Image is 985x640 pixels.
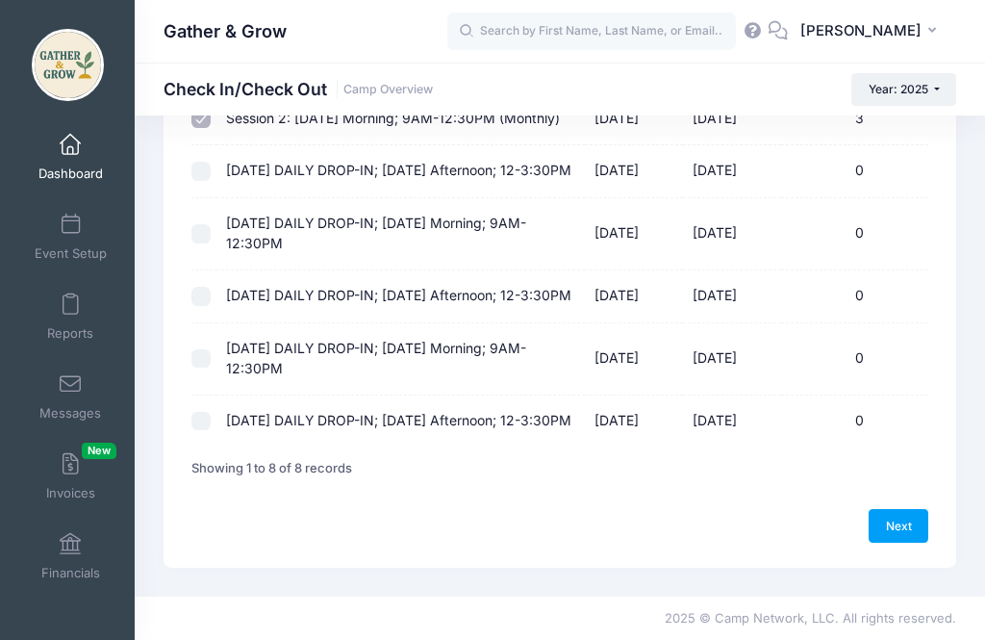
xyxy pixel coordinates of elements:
td: [DATE] [585,198,683,270]
div: Showing 1 to 8 of 8 records [191,447,352,491]
a: Dashboard [25,123,116,191]
td: [DATE] DAILY DROP-IN; [DATE] Afternoon; 12-3:30PM [216,145,585,197]
td: 0 [781,396,928,447]
h1: Gather & Grow [164,10,287,54]
a: Reports [25,283,116,350]
td: [DATE] DAILY DROP-IN; [DATE] Afternoon; 12-3:30PM [216,270,585,322]
td: [DATE] DAILY DROP-IN; [DATE] Afternoon; 12-3:30PM [216,396,585,447]
button: [PERSON_NAME] [788,10,956,54]
img: Gather & Grow [32,29,104,101]
input: Search by First Name, Last Name, or Email... [447,13,736,51]
span: Messages [39,405,101,422]
td: [DATE] [585,93,683,145]
a: Next [869,509,928,542]
td: [DATE] [585,145,683,197]
td: 0 [781,270,928,322]
td: [DATE] DAILY DROP-IN; [DATE] Morning; 9AM-12:30PM [216,198,585,270]
td: [DATE] [683,396,781,447]
span: Reports [47,325,93,342]
td: Session 2: [DATE] Morning; 9AM-12:30PM (Monthly) [216,93,585,145]
button: Year: 2025 [851,73,956,106]
td: [DATE] [585,323,683,396]
a: Camp Overview [343,83,433,97]
a: Event Setup [25,203,116,270]
span: Event Setup [35,245,107,262]
span: 2025 © Camp Network, LLC. All rights reserved. [665,610,956,626]
td: [DATE] [585,270,683,322]
td: [DATE] [683,93,781,145]
td: [DATE] [585,396,683,447]
td: [DATE] [683,198,781,270]
span: Financials [41,565,100,581]
td: 0 [781,323,928,396]
td: [DATE] [683,323,781,396]
a: Financials [25,523,116,590]
span: Invoices [46,485,95,501]
td: [DATE] [683,145,781,197]
a: InvoicesNew [25,443,116,510]
span: Dashboard [38,166,103,182]
td: 0 [781,145,928,197]
td: [DATE] [683,270,781,322]
td: 0 [781,198,928,270]
td: [DATE] DAILY DROP-IN; [DATE] Morning; 9AM-12:30PM [216,323,585,396]
td: 3 [781,93,928,145]
span: [PERSON_NAME] [800,20,922,41]
span: New [82,443,116,459]
h1: Check In/Check Out [164,79,433,99]
span: Year: 2025 [869,82,928,96]
a: Messages [25,363,116,430]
